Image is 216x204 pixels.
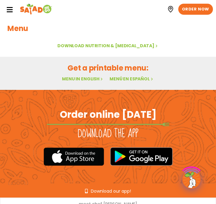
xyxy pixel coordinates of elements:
[91,189,131,193] span: Download our app!
[44,147,104,167] img: appstore
[20,3,52,15] img: Header logo
[47,123,169,126] img: fork
[7,23,209,34] h1: Menu
[85,189,131,193] a: Download our app!
[78,127,138,140] h2: Download the app
[110,147,173,166] img: google_play
[60,108,156,121] h2: Order online [DATE]
[110,76,154,82] a: Menú en español
[57,43,159,49] a: Download Nutrition & [MEDICAL_DATA]
[62,76,104,82] a: Menu in English
[178,4,213,15] a: ORDER NOW
[182,6,209,12] span: ORDER NOW
[7,63,209,73] h2: Get a printable menu:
